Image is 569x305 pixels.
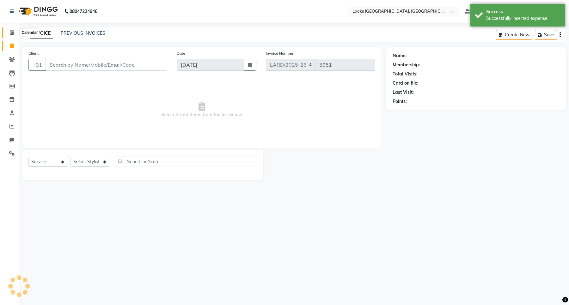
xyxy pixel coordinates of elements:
div: Points: [393,98,407,105]
b: 08047224946 [70,3,97,20]
img: logo [16,3,59,20]
div: Successfully inserted expense. [486,15,560,22]
button: Save [535,30,557,40]
a: PREVIOUS INVOICES [61,30,105,36]
div: Total Visits: [393,71,418,77]
div: Calendar [20,29,39,37]
label: Date [177,51,185,56]
button: +91 [28,59,46,71]
div: Success [486,9,560,15]
span: Select & add items from the list below [28,78,375,141]
label: Invoice Number [266,51,293,56]
div: Card on file: [393,80,419,87]
button: Create New [496,30,532,40]
div: Membership: [393,62,420,68]
input: Search by Name/Mobile/Email/Code [46,59,167,71]
div: Last Visit: [393,89,414,96]
input: Search or Scan [115,157,257,166]
div: Name: [393,52,407,59]
label: Client [28,51,39,56]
